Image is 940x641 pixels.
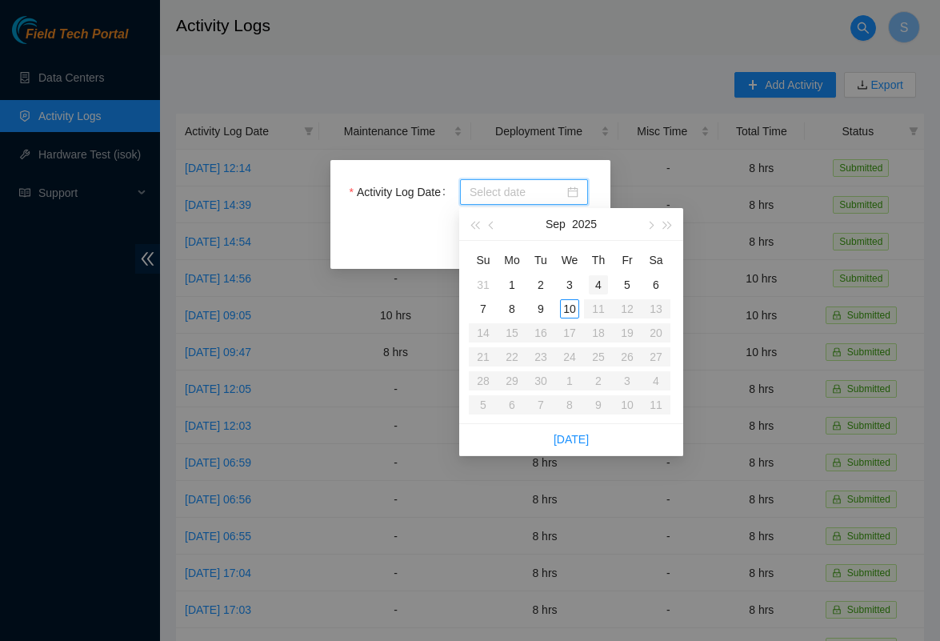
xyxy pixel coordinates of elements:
div: 31 [474,275,493,294]
div: 6 [646,275,666,294]
td: 2025-09-10 [555,297,584,321]
td: 2025-08-31 [469,273,498,297]
td: 2025-09-08 [498,297,526,321]
th: Fr [613,247,642,273]
div: 4 [589,275,608,294]
div: 7 [474,299,493,318]
td: 2025-09-06 [642,273,670,297]
th: We [555,247,584,273]
td: 2025-09-05 [613,273,642,297]
button: 2025 [572,208,597,240]
td: 2025-09-07 [469,297,498,321]
td: 2025-09-02 [526,273,555,297]
div: 5 [618,275,637,294]
div: 1 [502,275,522,294]
th: Mo [498,247,526,273]
div: 2 [531,275,550,294]
th: Tu [526,247,555,273]
a: [DATE] [554,433,589,446]
button: Sep [546,208,566,240]
div: 9 [531,299,550,318]
th: Sa [642,247,670,273]
label: Activity Log Date [350,179,452,205]
div: 10 [560,299,579,318]
td: 2025-09-03 [555,273,584,297]
td: 2025-09-01 [498,273,526,297]
th: Th [584,247,613,273]
td: 2025-09-04 [584,273,613,297]
input: Activity Log Date [470,183,564,201]
td: 2025-09-09 [526,297,555,321]
div: 8 [502,299,522,318]
th: Su [469,247,498,273]
div: 3 [560,275,579,294]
